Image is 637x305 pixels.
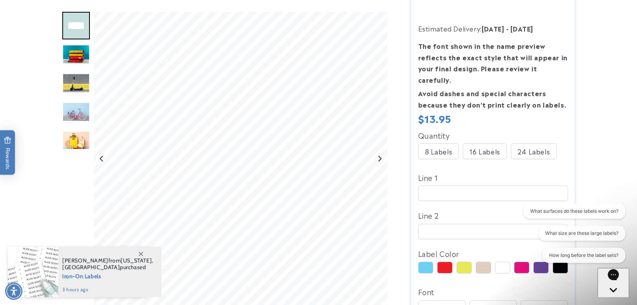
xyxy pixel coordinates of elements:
[418,41,568,84] strong: The font shown in the name preview reflects the exact style that will appear in your final design...
[62,69,90,97] div: Go to slide 3
[62,12,90,39] div: Go to slide 1
[418,23,568,34] p: Estimated Delivery:
[62,98,90,126] div: Go to slide 4
[463,143,507,159] div: 16 Labels
[62,257,153,271] span: from , purchased
[506,24,509,33] strong: -
[418,143,459,159] div: 8 Labels
[510,24,533,33] strong: [DATE]
[511,143,557,159] div: 24 Labels
[418,111,452,125] span: $13.95
[121,257,152,264] span: [US_STATE]
[62,45,90,65] img: See 'em Labels Suitcase
[418,171,568,184] label: Line 1
[62,127,90,154] div: Go to slide 5
[418,129,568,141] div: Quantity
[97,153,107,164] button: Go to last slide
[418,247,568,260] div: Label Color
[4,137,11,169] span: Rewards
[482,24,505,33] strong: [DATE]
[62,131,90,151] img: See 'em Labels Travel
[6,242,100,266] iframe: Sign Up via Text for Offers
[418,209,568,221] label: Line 2
[62,264,120,271] span: [GEOGRAPHIC_DATA]
[62,286,153,293] span: 3 hours ago
[418,88,566,109] strong: Avoid dashes and special characters because they don’t print clearly on labels.
[62,12,90,39] img: Large See 'em Labels - Label Land
[5,283,22,300] div: Accessibility Menu
[418,285,568,298] div: Font
[374,153,385,164] button: Next slide
[62,102,90,122] img: See 'em Labels Bike
[62,271,153,281] span: Iron-On Labels
[518,204,629,270] iframe: Gorgias live chat conversation starters
[598,268,629,297] iframe: Gorgias live chat messenger
[62,73,90,93] img: See 'em Labels Scooter
[62,41,90,68] div: Go to slide 2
